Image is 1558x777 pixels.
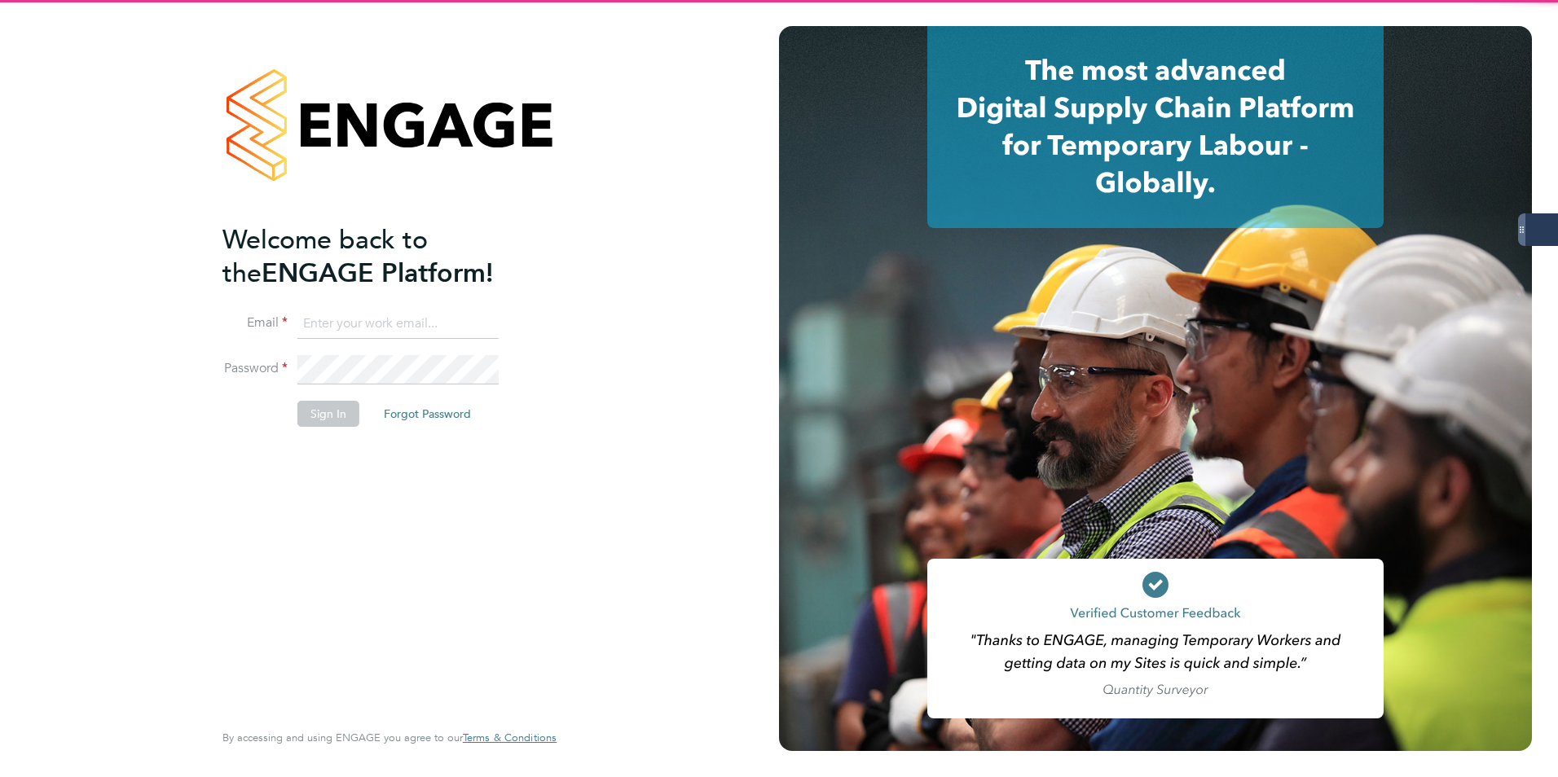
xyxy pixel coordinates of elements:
span: Welcome back to the [222,224,428,289]
button: Forgot Password [371,401,484,427]
input: Enter your work email... [297,309,499,339]
label: Password [222,360,288,377]
h2: ENGAGE Platform! [222,223,540,290]
span: Terms & Conditions [463,731,557,744]
label: Email [222,314,288,331]
a: Terms & Conditions [463,731,557,744]
span: By accessing and using ENGAGE you agree to our [222,731,557,744]
button: Sign In [297,401,359,427]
